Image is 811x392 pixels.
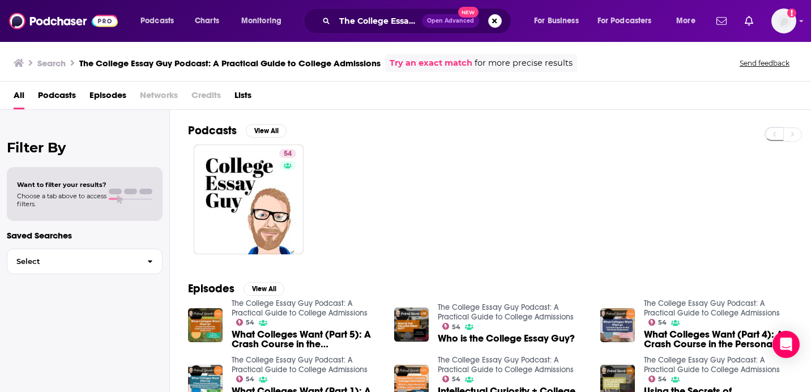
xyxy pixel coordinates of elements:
input: Search podcasts, credits, & more... [335,12,422,30]
img: User Profile [771,8,796,33]
a: What Colleges Want (Part 5): A Crash Course in the Supplemental Essays + Application with Ethan S... [232,330,381,349]
a: 54 [442,323,461,330]
a: Try an exact match [390,57,472,70]
span: What Colleges Want (Part 5): A Crash Course in the Supplemental Essays + Application with [PERSON... [232,330,381,349]
a: 54 [194,144,304,254]
button: open menu [590,12,668,30]
span: Credits [191,86,221,109]
button: open menu [133,12,189,30]
button: open menu [668,12,710,30]
button: View All [246,124,287,138]
span: More [676,13,695,29]
span: Choose a tab above to access filters. [17,192,106,208]
span: Monitoring [241,13,281,29]
button: Open AdvancedNew [422,14,479,28]
span: Logged in as jciarczynski [771,8,796,33]
a: Charts [187,12,226,30]
a: The College Essay Guy Podcast: A Practical Guide to College Admissions [438,355,574,374]
a: Lists [234,86,251,109]
span: 54 [658,377,667,382]
span: 54 [246,320,254,325]
a: 54 [648,319,667,326]
a: Podcasts [38,86,76,109]
h2: Filter By [7,139,163,156]
span: 54 [452,377,460,382]
div: Search podcasts, credits, & more... [314,8,522,34]
a: 54 [236,376,255,382]
button: Send feedback [736,58,793,68]
a: Who is the College Essay Guy? [438,334,575,343]
a: EpisodesView All [188,282,284,296]
a: The College Essay Guy Podcast: A Practical Guide to College Admissions [232,355,368,374]
a: The College Essay Guy Podcast: A Practical Guide to College Admissions [438,302,574,322]
button: open menu [526,12,593,30]
span: 54 [246,377,254,382]
img: What Colleges Want (Part 4): A Crash Course in the Personal Statement with Ethan Sawyer (College ... [600,308,635,343]
p: Saved Searches [7,230,163,241]
span: Podcasts [140,13,174,29]
span: for more precise results [475,57,573,70]
a: Show notifications dropdown [740,11,758,31]
a: The College Essay Guy Podcast: A Practical Guide to College Admissions [644,355,780,374]
span: Open Advanced [427,18,474,24]
span: Charts [195,13,219,29]
span: For Business [534,13,579,29]
h3: The College Essay Guy Podcast: A Practical Guide to College Admissions [79,58,381,69]
a: What Colleges Want (Part 4): A Crash Course in the Personal Statement with Ethan Sawyer (College ... [644,330,793,349]
button: Show profile menu [771,8,796,33]
a: Show notifications dropdown [712,11,731,31]
span: What Colleges Want (Part 4): A Crash Course in the Personal Statement with [PERSON_NAME] (College... [644,330,793,349]
span: 54 [284,148,292,160]
h2: Podcasts [188,123,237,138]
h3: Search [37,58,66,69]
span: Networks [140,86,178,109]
a: Episodes [89,86,126,109]
a: PodcastsView All [188,123,287,138]
a: 54 [442,376,461,382]
svg: Add a profile image [787,8,796,18]
a: The College Essay Guy Podcast: A Practical Guide to College Admissions [644,299,780,318]
button: Select [7,249,163,274]
span: 54 [452,325,460,330]
a: All [14,86,24,109]
h2: Episodes [188,282,234,296]
a: 54 [648,376,667,382]
img: Who is the College Essay Guy? [394,308,429,342]
div: Open Intercom Messenger [772,331,800,358]
span: For Podcasters [597,13,652,29]
span: 54 [658,320,667,325]
span: New [458,7,479,18]
a: 54 [236,319,255,326]
span: Want to filter your results? [17,181,106,189]
img: What Colleges Want (Part 5): A Crash Course in the Supplemental Essays + Application with Ethan S... [188,308,223,343]
button: open menu [233,12,296,30]
a: The College Essay Guy Podcast: A Practical Guide to College Admissions [232,299,368,318]
img: Podchaser - Follow, Share and Rate Podcasts [9,10,118,32]
span: Select [7,258,138,265]
button: View All [244,282,284,296]
a: 54 [279,149,296,158]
